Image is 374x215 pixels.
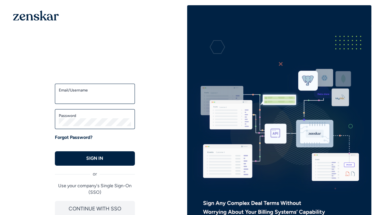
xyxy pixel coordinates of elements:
[13,10,59,21] img: 1OGAJ2xQqyY4LXKgY66KYq0eOWRCkrZdAb3gUhuVAqdWPZE9SRJmCz+oDMSn4zDLXe31Ii730ItAGKgCKgCCgCikA4Av8PJUP...
[55,166,135,177] div: or
[59,88,131,93] label: Email/Username
[55,151,135,166] button: SIGN IN
[86,155,103,162] p: SIGN IN
[59,113,131,118] label: Password
[55,134,92,141] a: Forgot Password?
[55,183,135,196] p: Use your company's Single Sign-On (SSO)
